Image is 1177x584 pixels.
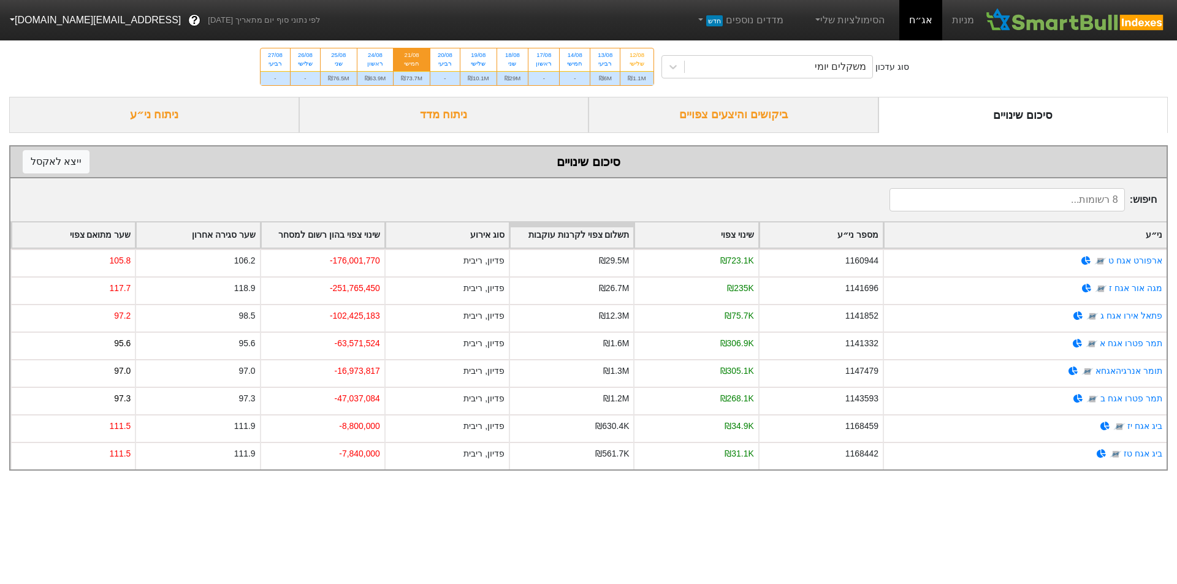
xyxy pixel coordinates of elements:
div: ₪29M [497,71,528,85]
div: 27/08 [268,51,283,59]
div: פדיון, ריבית [463,365,505,377]
div: ₪1.1M [620,71,653,85]
input: 8 רשומות... [889,188,1125,211]
div: -47,037,084 [335,392,380,405]
div: ₪75.7K [725,309,753,322]
div: פדיון, ריבית [463,420,505,433]
div: Toggle SortBy [760,222,883,248]
img: tase link [1086,338,1098,350]
a: מדדים נוספיםחדש [691,8,788,32]
div: 21/08 [401,51,422,59]
div: 1168459 [845,420,878,433]
div: - [430,71,460,85]
div: 97.3 [114,392,131,405]
img: tase link [1110,448,1122,460]
a: הסימולציות שלי [808,8,890,32]
div: 118.9 [234,282,256,295]
div: ניתוח מדד [299,97,589,133]
div: סוג עדכון [875,61,909,74]
div: פדיון, ריבית [463,447,505,460]
div: 17/08 [536,51,552,59]
div: 111.5 [109,420,131,433]
div: 1143593 [845,392,878,405]
div: Toggle SortBy [510,222,633,248]
span: לפי נתוני סוף יום מתאריך [DATE] [208,14,320,26]
div: 20/08 [438,51,452,59]
div: 1141332 [845,337,878,350]
span: חיפוש : [889,188,1157,211]
div: - [560,71,590,85]
div: Toggle SortBy [12,222,135,248]
div: ₪561.7K [595,447,629,460]
div: Toggle SortBy [884,222,1167,248]
div: Toggle SortBy [634,222,758,248]
img: tase link [1081,365,1094,377]
img: tase link [1113,420,1126,433]
div: ₪12.3M [599,309,630,322]
a: תומר אנרגיהאגחא [1095,366,1162,376]
div: 97.0 [238,365,255,377]
div: משקלים יומי [815,59,866,74]
div: ראשון [536,59,552,68]
div: שני [505,59,521,68]
div: ₪10.1M [460,71,497,85]
div: 111.5 [109,447,131,460]
div: ₪1.3M [603,365,629,377]
div: רביעי [598,59,612,68]
div: ₪1.2M [603,392,629,405]
div: ניתוח ני״ע [9,97,299,133]
div: 111.9 [234,420,256,433]
a: ארפורט אגח ט [1108,256,1162,265]
div: ₪29.5M [599,254,630,267]
div: Toggle SortBy [136,222,259,248]
div: 97.3 [238,392,255,405]
div: 25/08 [328,51,349,59]
div: 97.0 [114,365,131,377]
div: -7,840,000 [339,447,380,460]
div: פדיון, ריבית [463,254,505,267]
button: ייצא לאקסל [23,150,90,173]
div: Toggle SortBy [386,222,509,248]
a: תמר פטרו אגח א [1100,338,1162,348]
div: ₪26.7M [599,282,630,295]
div: ₪73.7M [394,71,430,85]
div: שני [328,59,349,68]
div: 19/08 [468,51,489,59]
div: שלישי [468,59,489,68]
a: פתאל אירו אגח ג [1100,311,1162,320]
span: ? [191,12,198,29]
img: tase link [1086,393,1099,405]
div: ₪1.6M [603,337,629,350]
div: 13/08 [598,51,612,59]
div: שלישי [628,59,646,68]
div: -176,001,770 [330,254,380,267]
div: חמישי [567,59,582,68]
div: סיכום שינויים [23,153,1154,171]
div: 106.2 [234,254,256,267]
span: חדש [706,15,723,26]
a: ביג אגח יז [1127,421,1162,431]
div: 95.6 [238,337,255,350]
img: tase link [1095,283,1107,295]
img: tase link [1094,255,1107,267]
div: שלישי [298,59,313,68]
div: חמישי [401,59,422,68]
div: 1141852 [845,309,878,322]
div: -16,973,817 [335,365,380,377]
div: ₪235K [727,282,753,295]
div: 105.8 [109,254,131,267]
div: -63,571,524 [335,337,380,350]
div: 12/08 [628,51,646,59]
div: סיכום שינויים [878,97,1168,133]
div: -102,425,183 [330,309,380,322]
div: Toggle SortBy [261,222,384,248]
div: 98.5 [238,309,255,322]
div: - [261,71,290,85]
div: 18/08 [505,51,521,59]
div: ₪76.5M [321,71,357,85]
div: 1160944 [845,254,878,267]
div: 24/08 [365,51,386,59]
div: ₪306.9K [720,337,754,350]
div: 14/08 [567,51,582,59]
div: ₪31.1K [725,447,753,460]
